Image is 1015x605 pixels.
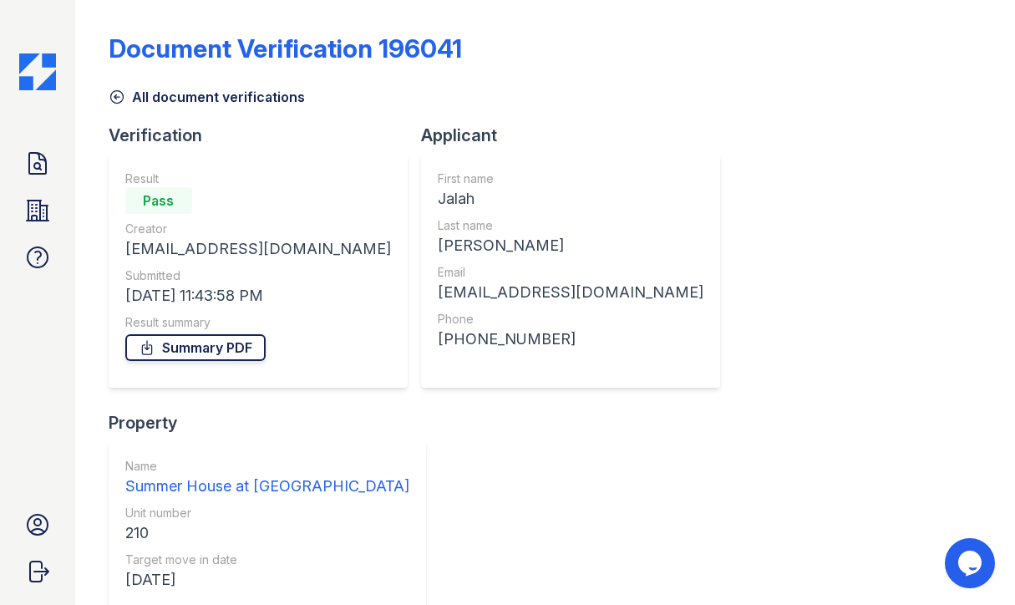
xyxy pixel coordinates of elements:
[945,538,998,588] iframe: chat widget
[125,187,192,214] div: Pass
[438,311,703,328] div: Phone
[125,475,409,498] div: Summer House at [GEOGRAPHIC_DATA]
[125,458,409,498] a: Name Summer House at [GEOGRAPHIC_DATA]
[125,552,409,568] div: Target move in date
[125,237,391,261] div: [EMAIL_ADDRESS][DOMAIN_NAME]
[125,458,409,475] div: Name
[125,221,391,237] div: Creator
[438,217,703,234] div: Last name
[421,124,733,147] div: Applicant
[125,314,391,331] div: Result summary
[125,568,409,592] div: [DATE]
[125,284,391,308] div: [DATE] 11:43:58 PM
[125,521,409,545] div: 210
[19,53,56,90] img: CE_Icon_Blue-c292c112584629df590d857e76928e9f676e5b41ef8f769ba2f05ee15b207248.png
[438,187,703,211] div: Jalah
[125,267,391,284] div: Submitted
[438,170,703,187] div: First name
[438,264,703,281] div: Email
[109,411,439,435] div: Property
[438,281,703,304] div: [EMAIL_ADDRESS][DOMAIN_NAME]
[125,170,391,187] div: Result
[438,234,703,257] div: [PERSON_NAME]
[438,328,703,351] div: [PHONE_NUMBER]
[109,124,421,147] div: Verification
[125,505,409,521] div: Unit number
[109,33,462,64] div: Document Verification 196041
[109,87,305,107] a: All document verifications
[125,334,266,361] a: Summary PDF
